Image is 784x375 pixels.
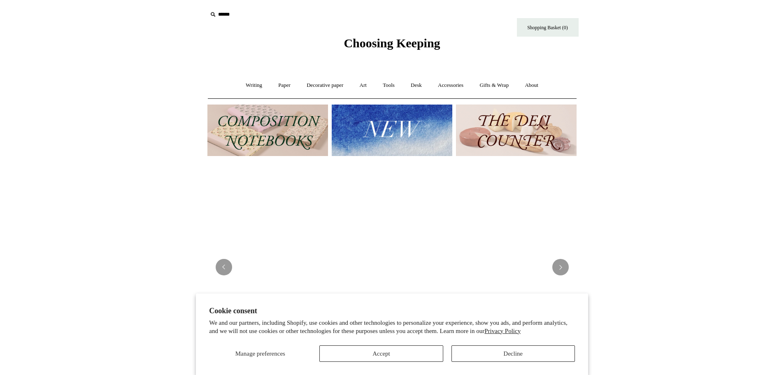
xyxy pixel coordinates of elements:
[517,18,579,37] a: Shopping Basket (0)
[552,259,569,275] button: Next
[472,75,516,96] a: Gifts & Wrap
[209,319,575,335] p: We and our partners, including Shopify, use cookies and other technologies to personalize your ex...
[235,350,285,357] span: Manage preferences
[271,75,298,96] a: Paper
[238,75,270,96] a: Writing
[352,75,374,96] a: Art
[344,36,440,50] span: Choosing Keeping
[209,345,311,362] button: Manage preferences
[216,259,232,275] button: Previous
[209,307,575,315] h2: Cookie consent
[430,75,471,96] a: Accessories
[484,328,521,334] a: Privacy Policy
[344,43,440,49] a: Choosing Keeping
[207,164,577,370] img: USA PSA .jpg__PID:33428022-6587-48b7-8b57-d7eefc91f15a
[319,345,443,362] button: Accept
[332,105,452,156] img: New.jpg__PID:f73bdf93-380a-4a35-bcfe-7823039498e1
[207,105,328,156] img: 202302 Composition ledgers.jpg__PID:69722ee6-fa44-49dd-a067-31375e5d54ec
[299,75,351,96] a: Decorative paper
[403,75,429,96] a: Desk
[456,105,577,156] img: The Deli Counter
[375,75,402,96] a: Tools
[517,75,546,96] a: About
[451,345,575,362] button: Decline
